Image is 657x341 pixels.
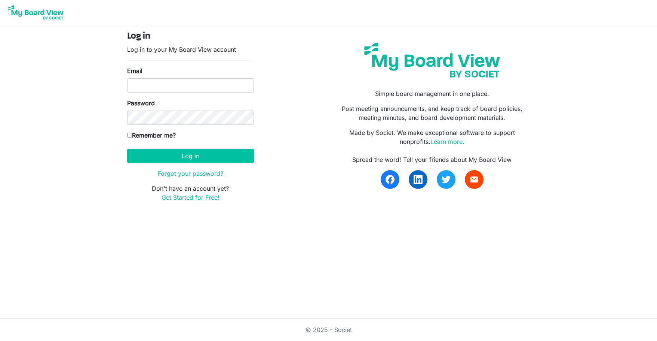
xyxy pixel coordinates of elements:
[386,175,394,184] img: facebook.svg
[334,104,530,122] p: Post meeting announcements, and keep track of board policies, meeting minutes, and board developm...
[470,175,479,184] span: email
[162,194,219,201] a: Get Started for Free!
[127,131,176,140] label: Remember me?
[127,66,142,75] label: Email
[334,155,530,164] div: Spread the word! Tell your friends about My Board View
[127,99,155,108] label: Password
[127,184,254,202] p: Don't have an account yet?
[127,45,254,54] p: Log in to your My Board View account
[442,175,451,184] img: twitter.svg
[6,3,66,22] img: My Board View Logo
[334,89,530,98] p: Simple board management in one place.
[306,326,352,334] a: © 2025 - Societ
[414,175,423,184] img: linkedin.svg
[127,31,254,42] h4: Log in
[430,138,464,145] a: Learn more.
[465,170,483,189] a: email
[127,133,132,138] input: Remember me?
[359,37,506,83] img: my-board-view-societ.svg
[127,149,254,163] button: Log in
[158,170,223,177] a: Forgot your password?
[334,128,530,146] p: Made by Societ. We make exceptional software to support nonprofits.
